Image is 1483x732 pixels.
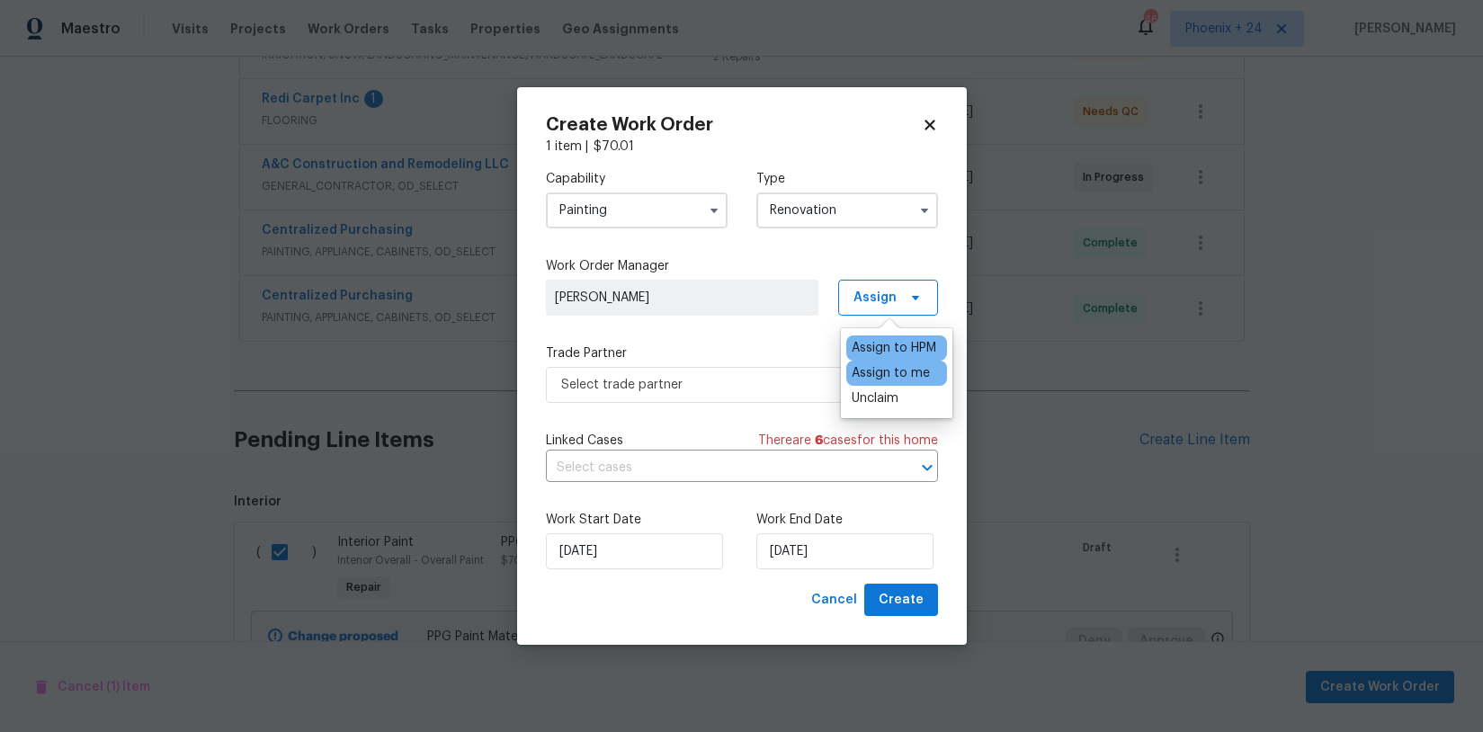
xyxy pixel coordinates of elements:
[561,376,897,394] span: Select trade partner
[914,200,935,221] button: Show options
[815,434,823,447] span: 6
[864,584,938,617] button: Create
[804,584,864,617] button: Cancel
[546,432,623,450] span: Linked Cases
[546,344,938,362] label: Trade Partner
[879,589,924,611] span: Create
[756,533,934,569] input: M/D/YYYY
[594,140,634,153] span: $ 70.01
[546,170,728,188] label: Capability
[703,200,725,221] button: Show options
[758,432,938,450] span: There are case s for this home
[852,364,930,382] div: Assign to me
[546,511,728,529] label: Work Start Date
[852,389,898,407] div: Unclaim
[915,455,940,480] button: Open
[546,533,723,569] input: M/D/YYYY
[555,289,809,307] span: [PERSON_NAME]
[546,257,938,275] label: Work Order Manager
[756,192,938,228] input: Select...
[811,589,857,611] span: Cancel
[852,339,936,357] div: Assign to HPM
[756,511,938,529] label: Work End Date
[853,289,897,307] span: Assign
[756,170,938,188] label: Type
[546,116,922,134] h2: Create Work Order
[546,192,728,228] input: Select...
[546,454,888,482] input: Select cases
[546,138,938,156] div: 1 item |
